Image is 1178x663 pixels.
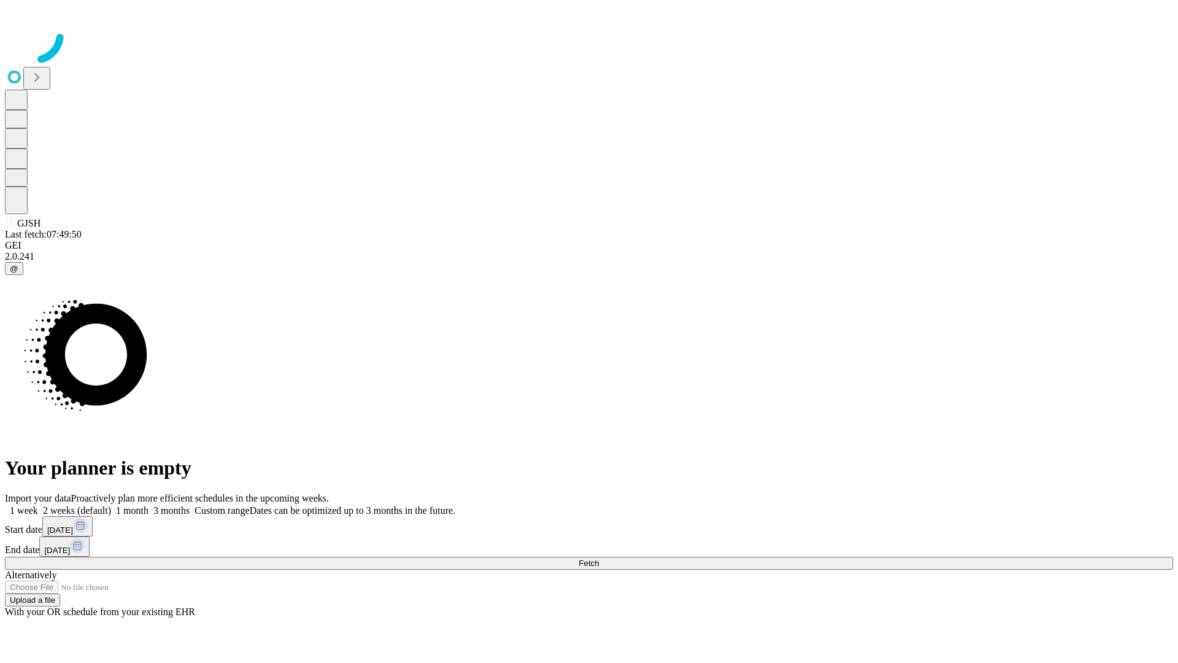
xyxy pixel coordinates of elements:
[5,594,60,607] button: Upload a file
[5,493,71,503] span: Import your data
[71,493,329,503] span: Proactively plan more efficient schedules in the upcoming weeks.
[43,505,111,516] span: 2 weeks (default)
[5,457,1173,479] h1: Your planner is empty
[250,505,455,516] span: Dates can be optimized up to 3 months in the future.
[5,537,1173,557] div: End date
[5,570,56,580] span: Alternatively
[5,229,82,239] span: Last fetch: 07:49:50
[10,264,18,273] span: @
[17,218,40,228] span: GJSH
[194,505,249,516] span: Custom range
[153,505,190,516] span: 3 months
[5,516,1173,537] div: Start date
[10,505,38,516] span: 1 week
[116,505,148,516] span: 1 month
[44,546,70,555] span: [DATE]
[5,557,1173,570] button: Fetch
[5,607,195,617] span: With your OR schedule from your existing EHR
[42,516,93,537] button: [DATE]
[5,251,1173,262] div: 2.0.241
[47,525,73,535] span: [DATE]
[5,262,23,275] button: @
[5,240,1173,251] div: GEI
[579,559,599,568] span: Fetch
[39,537,90,557] button: [DATE]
